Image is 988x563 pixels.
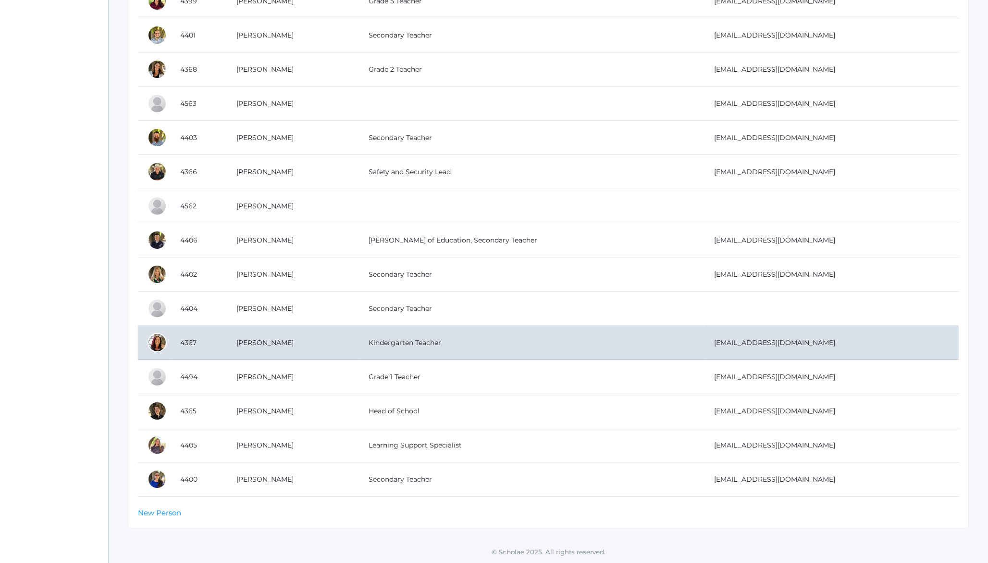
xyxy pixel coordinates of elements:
[704,18,959,52] td: [EMAIL_ADDRESS][DOMAIN_NAME]
[359,394,704,428] td: Head of School
[227,189,359,223] td: [PERSON_NAME]
[148,196,167,216] div: Edie LaBelle
[148,401,167,421] div: Dianna Renz
[359,223,704,257] td: [PERSON_NAME] of Education, Secondary Teacher
[704,155,959,189] td: [EMAIL_ADDRESS][DOMAIN_NAME]
[359,428,704,462] td: Learning Support Specialist
[171,87,227,121] td: 4563
[148,230,167,250] div: Richard Lepage
[171,52,227,87] td: 4368
[171,257,227,292] td: 4402
[227,257,359,292] td: [PERSON_NAME]
[704,394,959,428] td: [EMAIL_ADDRESS][DOMAIN_NAME]
[704,326,959,360] td: [EMAIL_ADDRESS][DOMAIN_NAME]
[148,128,167,147] div: Matthew Hjelm
[171,462,227,497] td: 4400
[227,155,359,189] td: [PERSON_NAME]
[148,60,167,79] div: Amber Farnes
[227,462,359,497] td: [PERSON_NAME]
[227,87,359,121] td: [PERSON_NAME]
[171,292,227,326] td: 4404
[359,257,704,292] td: Secondary Teacher
[148,435,167,455] div: Kristine Rose
[148,367,167,386] div: Bonnie Posey
[171,360,227,394] td: 4494
[704,428,959,462] td: [EMAIL_ADDRESS][DOMAIN_NAME]
[359,326,704,360] td: Kindergarten Teacher
[704,121,959,155] td: [EMAIL_ADDRESS][DOMAIN_NAME]
[227,428,359,462] td: [PERSON_NAME]
[704,87,959,121] td: [EMAIL_ADDRESS][DOMAIN_NAME]
[171,155,227,189] td: 4366
[227,292,359,326] td: [PERSON_NAME]
[171,428,227,462] td: 4405
[359,121,704,155] td: Secondary Teacher
[148,299,167,318] div: Manuela Orban
[171,326,227,360] td: 4367
[171,189,227,223] td: 4562
[148,333,167,352] div: Gina Pecor
[704,462,959,497] td: [EMAIL_ADDRESS][DOMAIN_NAME]
[227,394,359,428] td: [PERSON_NAME]
[227,360,359,394] td: [PERSON_NAME]
[227,18,359,52] td: [PERSON_NAME]
[359,155,704,189] td: Safety and Security Lead
[148,162,167,181] div: Ryan Johnson
[148,26,167,45] div: Kylen Braileanu
[704,223,959,257] td: [EMAIL_ADDRESS][DOMAIN_NAME]
[148,265,167,284] div: Claudia Marosz
[359,292,704,326] td: Secondary Teacher
[227,121,359,155] td: [PERSON_NAME]
[138,508,181,517] a: New Person
[704,52,959,87] td: [EMAIL_ADDRESS][DOMAIN_NAME]
[109,547,988,557] p: © Scholae 2025. All rights reserved.
[359,360,704,394] td: Grade 1 Teacher
[704,360,959,394] td: [EMAIL_ADDRESS][DOMAIN_NAME]
[227,326,359,360] td: [PERSON_NAME]
[148,470,167,489] div: Stephanie Todhunter
[148,94,167,113] div: Alexia Hemingway
[359,52,704,87] td: Grade 2 Teacher
[171,394,227,428] td: 4365
[171,18,227,52] td: 4401
[359,462,704,497] td: Secondary Teacher
[171,121,227,155] td: 4403
[227,223,359,257] td: [PERSON_NAME]
[171,223,227,257] td: 4406
[359,18,704,52] td: Secondary Teacher
[227,52,359,87] td: [PERSON_NAME]
[704,257,959,292] td: [EMAIL_ADDRESS][DOMAIN_NAME]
